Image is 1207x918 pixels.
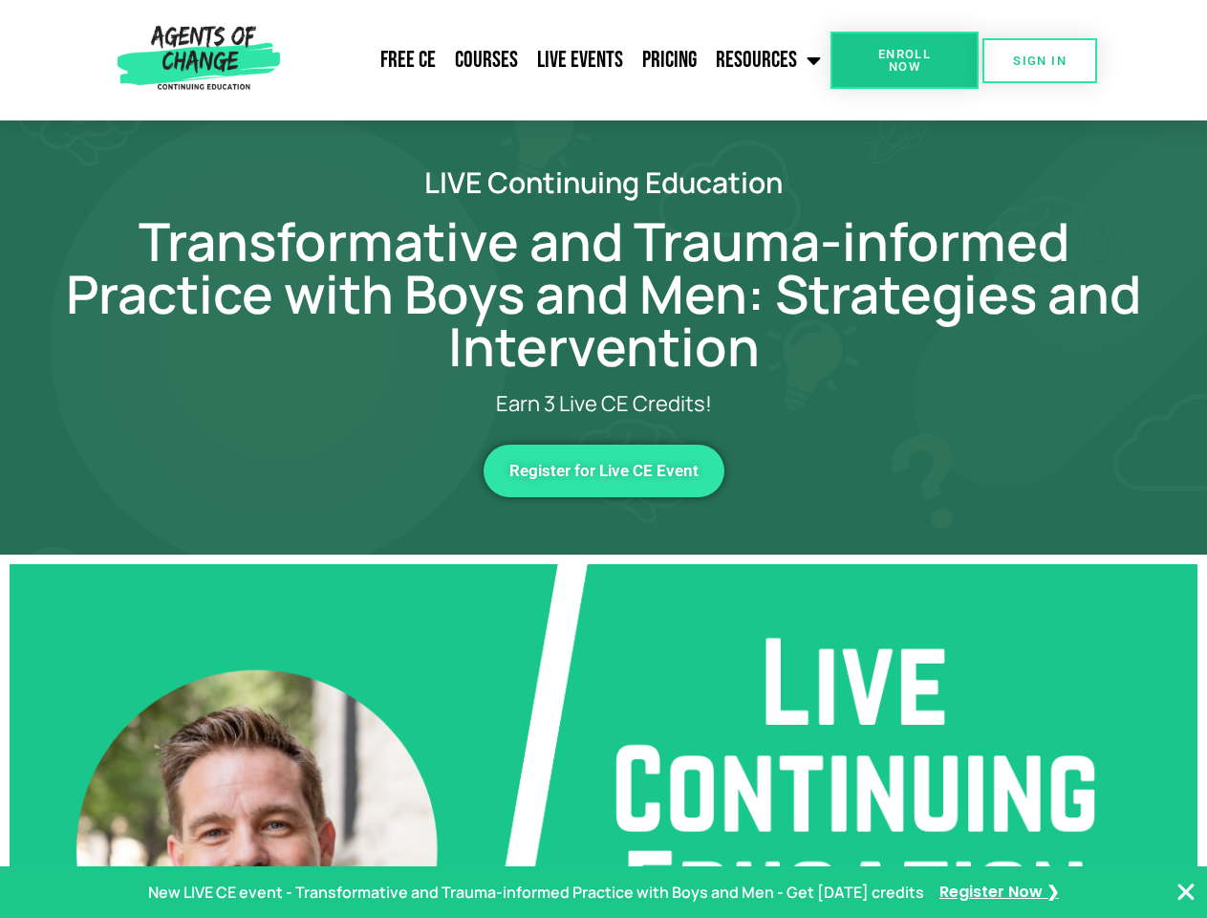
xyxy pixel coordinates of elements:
a: Courses [445,36,528,84]
p: Earn 3 Live CE Credits! [136,392,1072,416]
a: SIGN IN [982,38,1097,83]
nav: Menu [288,36,830,84]
a: Resources [706,36,830,84]
a: Register for Live CE Event [484,445,724,497]
a: Enroll Now [830,32,979,89]
h1: Transformative and Trauma-informed Practice with Boys and Men: Strategies and Intervention [59,215,1149,373]
button: Close Banner [1175,881,1197,904]
a: Register Now ❯ [939,879,1059,907]
h2: LIVE Continuing Education [59,168,1149,196]
a: Free CE [371,36,445,84]
span: Enroll Now [861,48,948,73]
a: Live Events [528,36,633,84]
a: Pricing [633,36,706,84]
span: Register for Live CE Event [509,463,699,479]
span: SIGN IN [1013,55,1067,67]
p: New LIVE CE event - Transformative and Trauma-informed Practice with Boys and Men - Get [DATE] cr... [148,879,924,907]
